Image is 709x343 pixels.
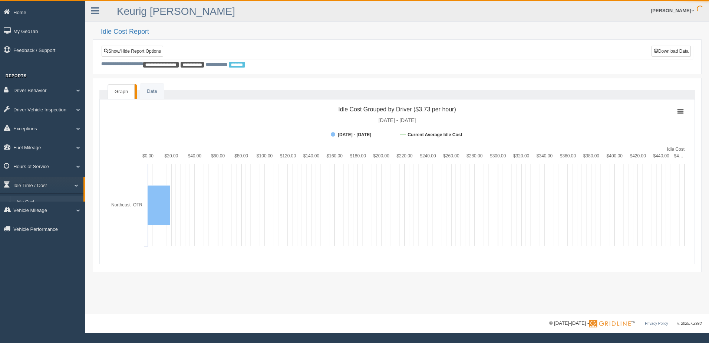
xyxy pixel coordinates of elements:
text: $300.00 [490,153,506,159]
text: $260.00 [443,153,459,159]
button: Download Data [652,46,691,57]
div: © [DATE]-[DATE] - ™ [549,320,702,327]
text: $40.00 [188,153,201,159]
img: Gridline [589,320,631,327]
text: $200.00 [373,153,389,159]
text: $180.00 [350,153,366,159]
text: $160.00 [327,153,343,159]
h2: Idle Cost Report [101,28,702,36]
span: v. 2025.7.2993 [677,321,702,326]
a: Idle Cost [13,196,83,209]
text: $280.00 [466,153,483,159]
tspan: $4… [674,153,683,159]
text: Northeast–OTR [111,202,142,208]
a: Show/Hide Report Options [102,46,163,57]
text: $320.00 [513,153,530,159]
text: $60.00 [211,153,225,159]
tspan: Current Average Idle Cost [408,132,462,137]
a: Data [140,84,164,99]
text: $120.00 [280,153,296,159]
text: $400.00 [607,153,623,159]
text: $360.00 [560,153,576,159]
text: $100.00 [257,153,273,159]
text: $440.00 [653,153,669,159]
text: $420.00 [630,153,646,159]
tspan: [DATE] - [DATE] [338,132,371,137]
tspan: Idle Cost Grouped by Driver ($3.73 per hour) [338,106,456,112]
text: $80.00 [234,153,248,159]
text: $140.00 [303,153,320,159]
text: $20.00 [165,153,178,159]
a: Privacy Policy [645,321,668,326]
text: $380.00 [583,153,600,159]
text: $0.00 [142,153,154,159]
a: Graph [108,84,135,99]
text: $220.00 [396,153,413,159]
text: $240.00 [420,153,436,159]
tspan: Idle Cost [667,147,685,152]
a: Keurig [PERSON_NAME] [117,6,235,17]
text: $340.00 [537,153,553,159]
tspan: [DATE] - [DATE] [379,117,416,123]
